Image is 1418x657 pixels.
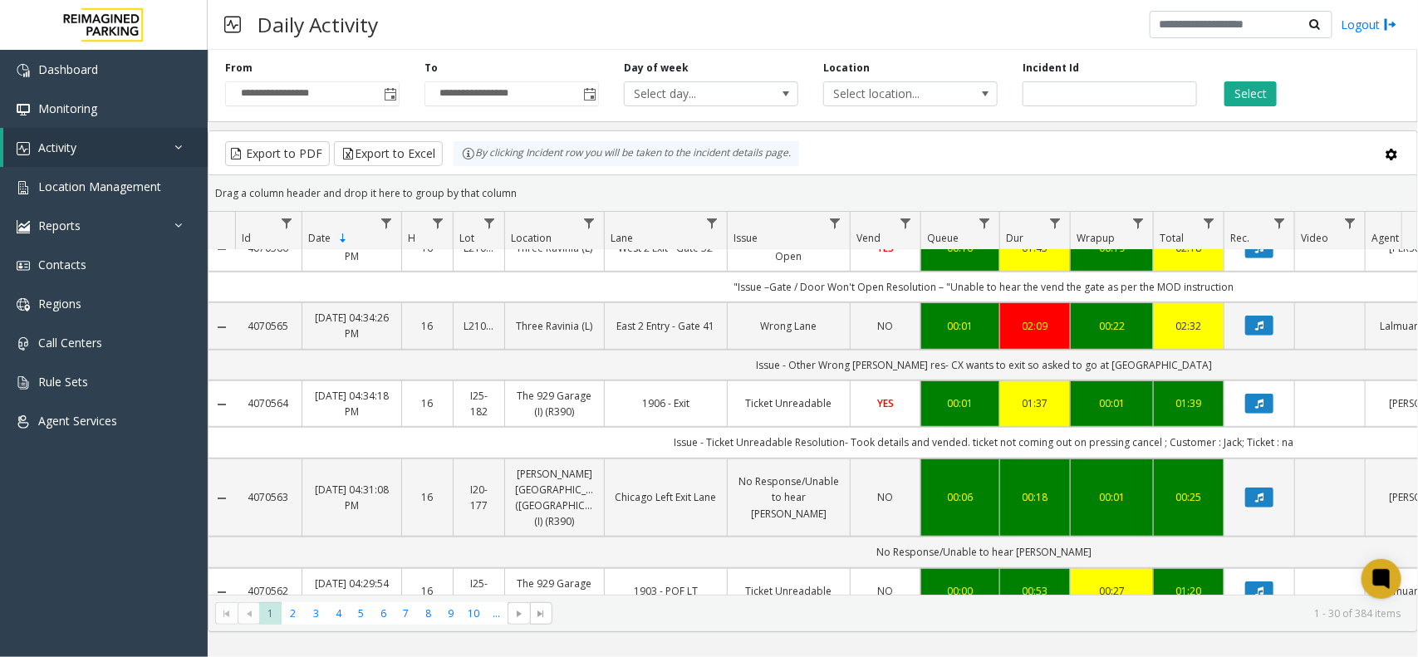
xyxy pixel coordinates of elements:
[1010,489,1060,505] a: 00:18
[17,220,30,233] img: 'icon'
[515,318,594,334] a: Three Ravinia (L)
[1081,583,1143,599] a: 00:27
[17,103,30,116] img: 'icon'
[464,576,494,607] a: I25-182
[245,395,292,411] a: 4070564
[615,395,717,411] a: 1906 - Exit
[530,602,552,625] span: Go to the last page
[701,212,724,234] a: Lane Filter Menu
[312,576,391,607] a: [DATE] 04:29:54 PM
[478,212,501,234] a: Lot Filter Menu
[1164,583,1214,599] a: 01:20
[17,64,30,77] img: 'icon'
[38,257,86,272] span: Contacts
[1230,231,1249,245] span: Rec.
[464,482,494,513] a: I20-177
[625,82,763,105] span: Select day...
[245,583,292,599] a: 4070562
[513,607,526,620] span: Go to the next page
[439,602,462,625] span: Page 9
[738,395,840,411] a: Ticket Unreadable
[1081,395,1143,411] a: 00:01
[1010,395,1060,411] a: 01:37
[878,490,894,504] span: NO
[427,212,449,234] a: H Filter Menu
[1081,489,1143,505] a: 00:01
[17,259,30,272] img: 'icon'
[38,218,81,233] span: Reports
[1198,212,1220,234] a: Total Filter Menu
[412,395,443,411] a: 16
[580,82,598,105] span: Toggle popup
[1023,61,1079,76] label: Incident Id
[931,395,989,411] div: 00:01
[927,231,959,245] span: Queue
[424,61,438,76] label: To
[738,318,840,334] a: Wrong Lane
[38,61,98,77] span: Dashboard
[3,128,208,167] a: Activity
[738,583,840,599] a: Ticket Unreadable
[17,376,30,390] img: 'icon'
[1077,231,1115,245] span: Wrapup
[615,489,717,505] a: Chicago Left Exit Lane
[350,602,372,625] span: Page 5
[1010,318,1060,334] a: 02:09
[209,398,235,411] a: Collapse Details
[225,141,330,166] button: Export to PDF
[1010,583,1060,599] div: 00:53
[17,142,30,155] img: 'icon'
[1164,395,1214,411] a: 01:39
[515,576,594,607] a: The 929 Garage (I) (R390)
[1224,81,1277,106] button: Select
[861,395,910,411] a: YES
[931,489,989,505] div: 00:06
[861,489,910,505] a: NO
[17,298,30,311] img: 'icon'
[861,318,910,334] a: NO
[375,212,398,234] a: Date Filter Menu
[1164,489,1214,505] a: 00:25
[1339,212,1362,234] a: Video Filter Menu
[245,489,292,505] a: 4070563
[931,318,989,334] a: 00:01
[738,473,840,522] a: No Response/Unable to hear [PERSON_NAME]
[380,82,399,105] span: Toggle popup
[878,319,894,333] span: NO
[1081,318,1143,334] div: 00:22
[1044,212,1067,234] a: Dur Filter Menu
[1384,16,1397,33] img: logout
[931,583,989,599] div: 00:00
[209,321,235,334] a: Collapse Details
[17,181,30,194] img: 'icon'
[511,231,552,245] span: Location
[485,602,508,625] span: Page 11
[334,141,443,166] button: Export to Excel
[242,231,251,245] span: Id
[615,318,717,334] a: East 2 Entry - Gate 41
[408,231,415,245] span: H
[562,606,1401,620] kendo-pager-info: 1 - 30 of 384 items
[225,61,253,76] label: From
[615,583,717,599] a: 1903 - POF LT
[209,492,235,505] a: Collapse Details
[38,101,97,116] span: Monitoring
[305,602,327,625] span: Page 3
[312,482,391,513] a: [DATE] 04:31:08 PM
[823,61,870,76] label: Location
[209,179,1417,208] div: Drag a column header and drop it here to group by that column
[462,147,475,160] img: infoIcon.svg
[249,4,386,45] h3: Daily Activity
[861,583,910,599] a: NO
[535,607,548,620] span: Go to the last page
[508,602,530,625] span: Go to the next page
[1127,212,1150,234] a: Wrapup Filter Menu
[327,602,350,625] span: Page 4
[224,4,241,45] img: pageIcon
[1164,318,1214,334] div: 02:32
